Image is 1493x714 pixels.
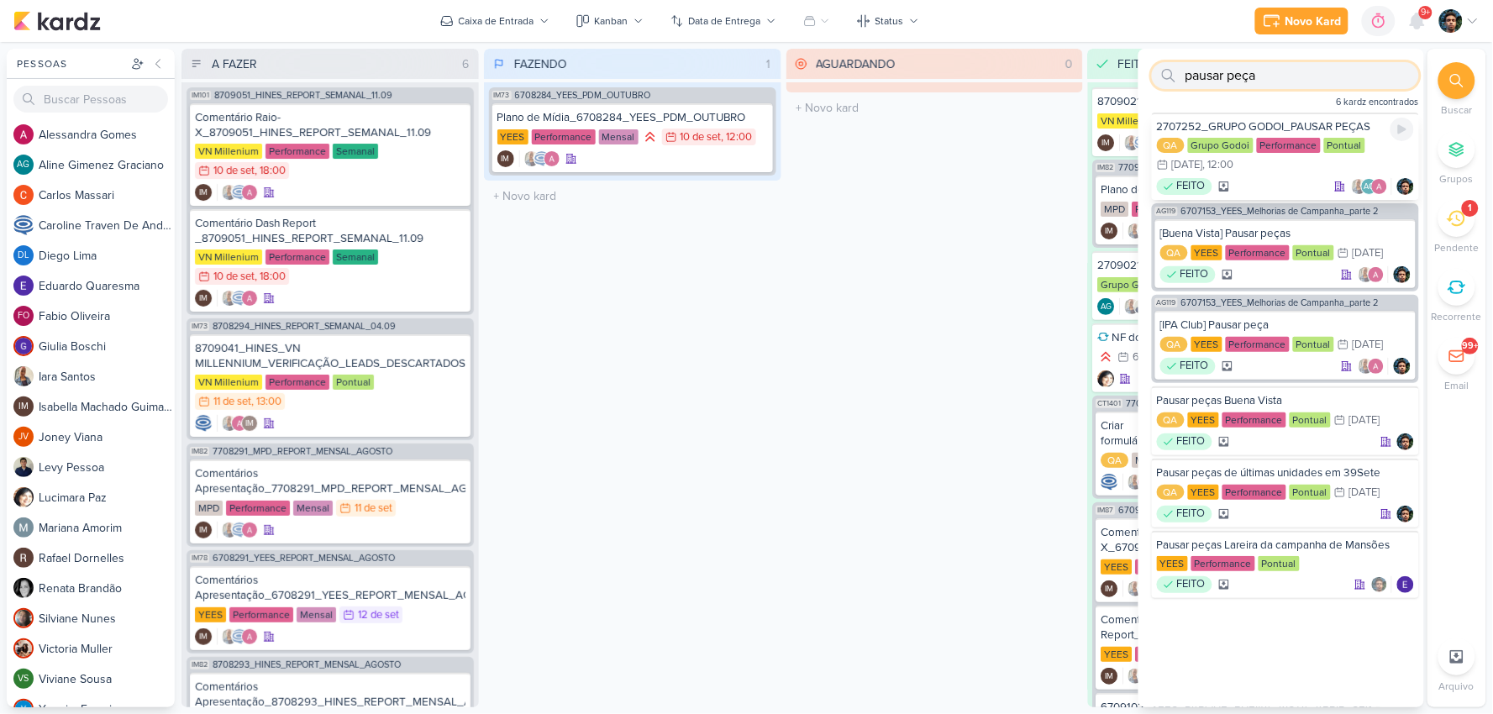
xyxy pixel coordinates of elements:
div: Criador(a): Isabella Machado Guimarães [195,290,212,307]
span: IM82 [1096,163,1116,172]
div: D i e g o L i m a [39,247,175,265]
button: Novo Kard [1255,8,1348,34]
div: QA [1160,245,1188,260]
p: IM [199,633,208,642]
img: Mariana Amorim [13,517,34,538]
div: VN Millenium [195,375,262,390]
div: FEITO [1157,433,1212,450]
div: Pontual [1259,556,1300,571]
span: AG119 [1155,298,1178,307]
span: 8708293_HINES_REPORT_MENSAL_AGOSTO [213,660,401,669]
img: Alessandra Gomes [241,522,258,538]
p: FO [18,312,29,321]
img: Iara Santos [221,290,238,307]
img: Nelito Junior [1371,576,1388,593]
img: Nelito Junior [1397,506,1414,522]
div: Criador(a): Isabella Machado Guimarães [195,522,212,538]
img: Caroline Traven De Andrade [195,415,212,432]
div: Colaboradores: Iara Santos, Caroline Traven De Andrade, Alessandra Gomes [217,628,258,645]
img: Iara Santos [221,184,238,201]
p: IM [1102,139,1111,148]
div: Performance [226,501,290,516]
div: Performance [229,607,293,622]
img: Alessandra Gomes [231,415,248,432]
div: V i v i a n e S o u s a [39,670,175,688]
div: , 18:00 [255,165,286,176]
p: DL [18,251,29,260]
div: Plano de Mídia_6708284_YEES_PDM_OUTUBRO [497,110,768,125]
p: FEITO [1177,433,1206,450]
span: 6708291_YEES_REPORT_MENSAL_AGOSTO [213,554,395,563]
div: 12 de set [358,610,399,621]
img: Iara Santos [1128,474,1144,491]
div: V i c t o r i a M u l l e r [39,640,175,658]
p: Buscar [1442,102,1473,118]
span: IM78 [190,554,209,563]
span: 8709051_HINES_REPORT_SEMANAL_11.09 [214,91,392,100]
img: Caroline Traven De Andrade [231,522,248,538]
div: Mensal [297,607,336,622]
img: Nelito Junior [1439,9,1463,33]
span: 7708151_MPD_ALTERAÇÃO_FORMULÁRIOS_META_ADS [1127,399,1358,408]
div: Fabio Oliveira [13,306,34,326]
div: Isabella Machado Guimarães [241,415,258,432]
div: 1 [760,55,778,73]
div: VN Millenium [195,249,262,265]
div: F a b i o O l i v e i r a [39,307,175,325]
p: IM [245,420,254,428]
div: L u c i m a r a P a z [39,489,175,507]
div: [DATE] [1349,415,1380,426]
div: Performance [1222,412,1286,428]
img: Rafael Dornelles [13,548,34,568]
div: [Buena Vista] Pausar peças [1160,226,1411,241]
div: C a r l o s M a s s a r i [39,186,175,204]
img: Caroline Traven De Andrade [231,628,248,645]
div: VN Millenium [1098,113,1165,129]
p: VS [18,675,29,684]
div: 99+ [1463,339,1479,353]
p: Arquivo [1439,679,1475,694]
img: Alessandra Gomes [1368,266,1385,283]
div: Performance [1136,647,1200,662]
div: Criador(a): Isabella Machado Guimarães [1101,223,1118,239]
img: Iara Santos [221,628,238,645]
img: Caroline Traven De Andrade [1134,134,1151,151]
div: QA [1157,138,1185,153]
div: [DATE] [1172,160,1203,171]
img: Caroline Traven De Andrade [534,150,550,167]
div: 6 [455,55,476,73]
input: Busque por kardz [1152,62,1419,89]
p: FEITO [1177,178,1206,195]
div: YEES [1191,337,1222,352]
div: Pontual [1290,485,1331,500]
div: Criador(a): Isabella Machado Guimarães [497,150,514,167]
span: 6 kardz encontrados [1337,96,1419,109]
div: Semanal [333,249,378,265]
p: FEITO [1177,576,1206,593]
img: Caroline Traven De Andrade [231,290,248,307]
div: Pontual [1290,412,1331,428]
div: Arquivado [1222,361,1233,371]
p: IM [199,189,208,197]
div: Pessoas [13,56,128,71]
img: Levy Pessoa [1134,298,1151,315]
div: , 18:00 [255,271,286,282]
div: Comentários Apresentação_8708293_HINES_REPORT_MENSAL_AGOSTO [195,680,465,710]
div: Colaboradores: Iara Santos, Alessandra Gomes [1123,474,1154,491]
div: YEES [1101,647,1133,662]
img: Alessandra Gomes [544,150,560,167]
div: YEES [1157,556,1188,571]
div: Arquivado [1219,580,1229,590]
div: Pausar peças Buena Vista [1157,393,1414,408]
div: Colaboradores: Iara Santos, Caroline Traven De Andrade, Alessandra Gomes [217,522,258,538]
img: Caroline Traven De Andrade [231,184,248,201]
img: Nelito Junior [1394,358,1411,375]
div: Performance [265,144,329,159]
div: Semanal [333,144,378,159]
div: Performance [1257,138,1321,153]
img: Nelito Junior [1397,178,1414,195]
p: AG [18,160,30,170]
div: Ligar relógio [1390,118,1414,141]
div: Performance [265,249,329,265]
div: Criador(a): Isabella Machado Guimarães [195,628,212,645]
